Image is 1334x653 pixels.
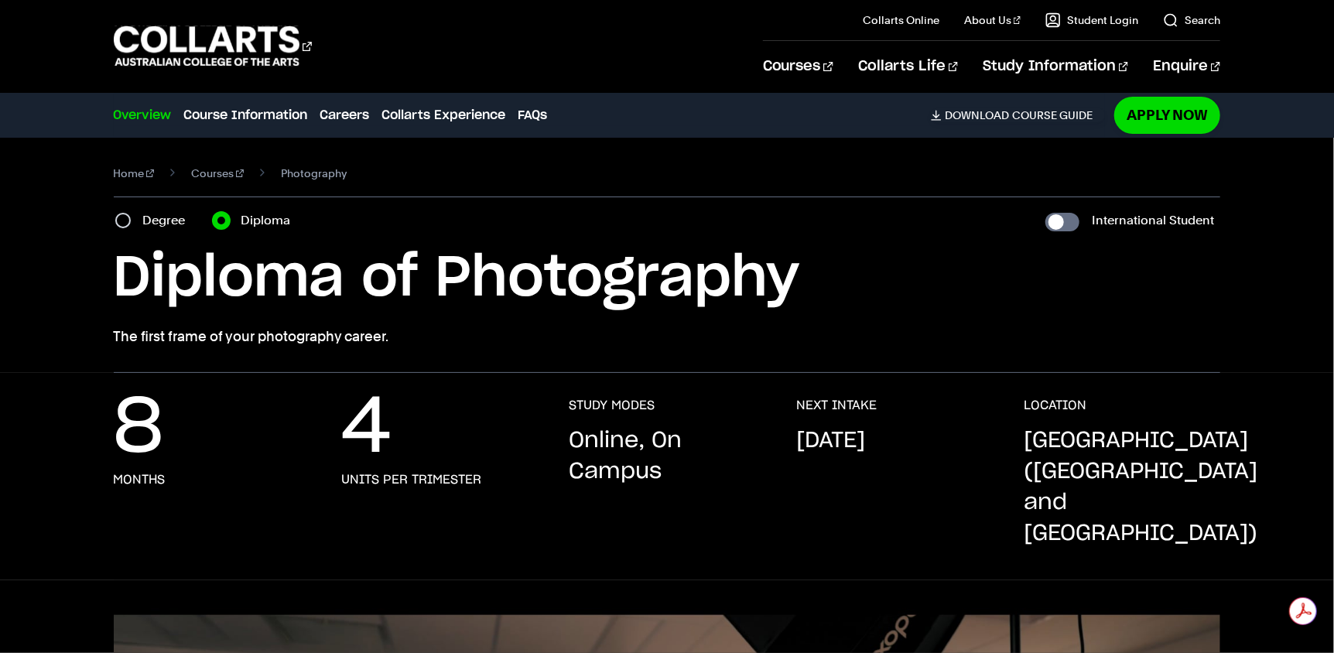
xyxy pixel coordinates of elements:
label: Degree [143,210,195,231]
a: Careers [320,106,370,125]
p: Online, On Campus [569,426,765,487]
a: DownloadCourse Guide [931,108,1105,122]
div: Go to homepage [114,24,312,68]
a: About Us [964,12,1021,28]
h3: units per trimester [341,472,481,487]
h3: months [114,472,166,487]
a: Course Information [184,106,308,125]
span: Download [945,108,1009,122]
a: Collarts Life [858,41,958,92]
a: Enquire [1153,41,1220,92]
p: [GEOGRAPHIC_DATA] ([GEOGRAPHIC_DATA] and [GEOGRAPHIC_DATA]) [1024,426,1257,549]
h3: STUDY MODES [569,398,655,413]
p: 4 [341,398,392,460]
h1: Diploma of Photography [114,244,1221,313]
span: Photography [281,162,347,184]
label: International Student [1092,210,1214,231]
p: [DATE] [796,426,865,456]
h3: LOCATION [1024,398,1086,413]
p: The first frame of your photography career. [114,326,1221,347]
a: FAQs [518,106,548,125]
p: 8 [114,398,164,460]
a: Courses [191,162,244,184]
a: Student Login [1045,12,1138,28]
h3: NEXT INTAKE [796,398,877,413]
a: Home [114,162,155,184]
label: Diploma [241,210,300,231]
a: Courses [763,41,833,92]
a: Collarts Online [863,12,939,28]
a: Overview [114,106,172,125]
a: Search [1163,12,1220,28]
a: Collarts Experience [382,106,506,125]
a: Study Information [983,41,1128,92]
a: Apply Now [1114,97,1220,133]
